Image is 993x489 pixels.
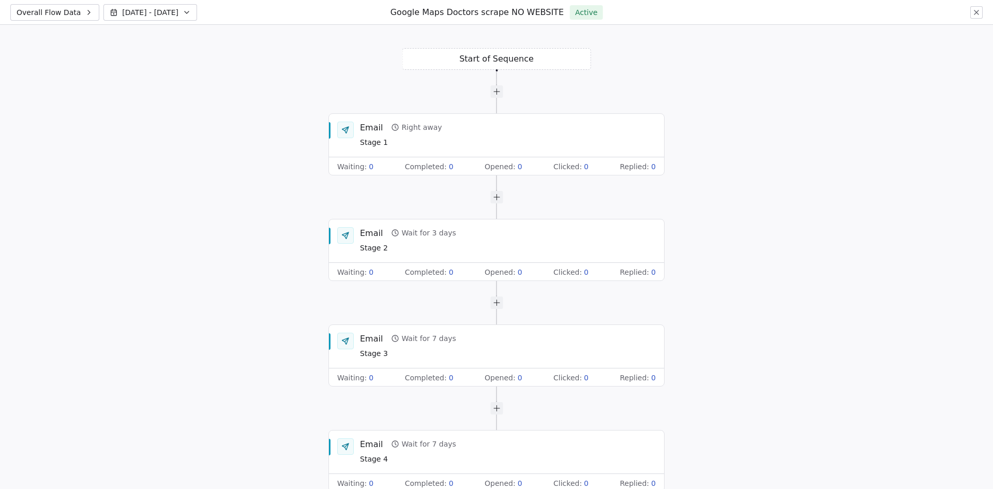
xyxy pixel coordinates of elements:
span: 0 [651,161,656,172]
span: Stage 1 [360,137,442,149]
span: Waiting : [337,161,367,172]
div: Email [360,122,383,133]
span: Replied : [620,267,649,277]
span: 0 [584,373,589,383]
span: 0 [449,478,454,488]
span: Replied : [620,161,649,172]
span: Waiting : [337,373,367,383]
div: Email [360,333,383,344]
span: Replied : [620,373,649,383]
span: 0 [584,267,589,277]
span: Active [575,7,597,18]
span: 0 [651,478,656,488]
span: Clicked : [553,161,582,172]
div: EmailWait for 7 daysStage 3Waiting:0Completed:0Opened:0Clicked:0Replied:0 [328,324,665,387]
span: 0 [369,161,373,172]
span: 0 [584,161,589,172]
span: 0 [518,373,522,383]
span: Opened : [485,373,516,383]
span: 0 [449,373,454,383]
button: Overall Flow Data [10,4,99,21]
span: Waiting : [337,478,367,488]
span: 0 [584,478,589,488]
span: Opened : [485,478,516,488]
span: Completed : [405,478,447,488]
span: 0 [369,373,373,383]
span: 0 [449,161,454,172]
div: Email [360,438,383,450]
span: Completed : [405,161,447,172]
span: 0 [651,373,656,383]
span: Replied : [620,478,649,488]
span: 0 [449,267,454,277]
div: Email [360,227,383,239]
span: Opened : [485,267,516,277]
span: Waiting : [337,267,367,277]
span: 0 [651,267,656,277]
span: 0 [518,161,522,172]
span: [DATE] - [DATE] [122,7,178,18]
span: Stage 3 [360,348,456,360]
span: Clicked : [553,373,582,383]
span: Completed : [405,267,447,277]
span: 0 [369,478,373,488]
span: Clicked : [553,478,582,488]
span: Clicked : [553,267,582,277]
div: EmailRight awayStage 1Waiting:0Completed:0Opened:0Clicked:0Replied:0 [328,113,665,175]
div: EmailWait for 3 daysStage 2Waiting:0Completed:0Opened:0Clicked:0Replied:0 [328,219,665,281]
span: Overall Flow Data [17,7,81,18]
span: 0 [369,267,373,277]
span: 0 [518,478,522,488]
span: 0 [518,267,522,277]
h1: Google Maps Doctors scrape NO WEBSITE [390,7,564,18]
button: [DATE] - [DATE] [103,4,197,21]
span: Completed : [405,373,447,383]
span: Opened : [485,161,516,172]
span: Stage 2 [360,243,456,254]
span: Stage 4 [360,454,456,465]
